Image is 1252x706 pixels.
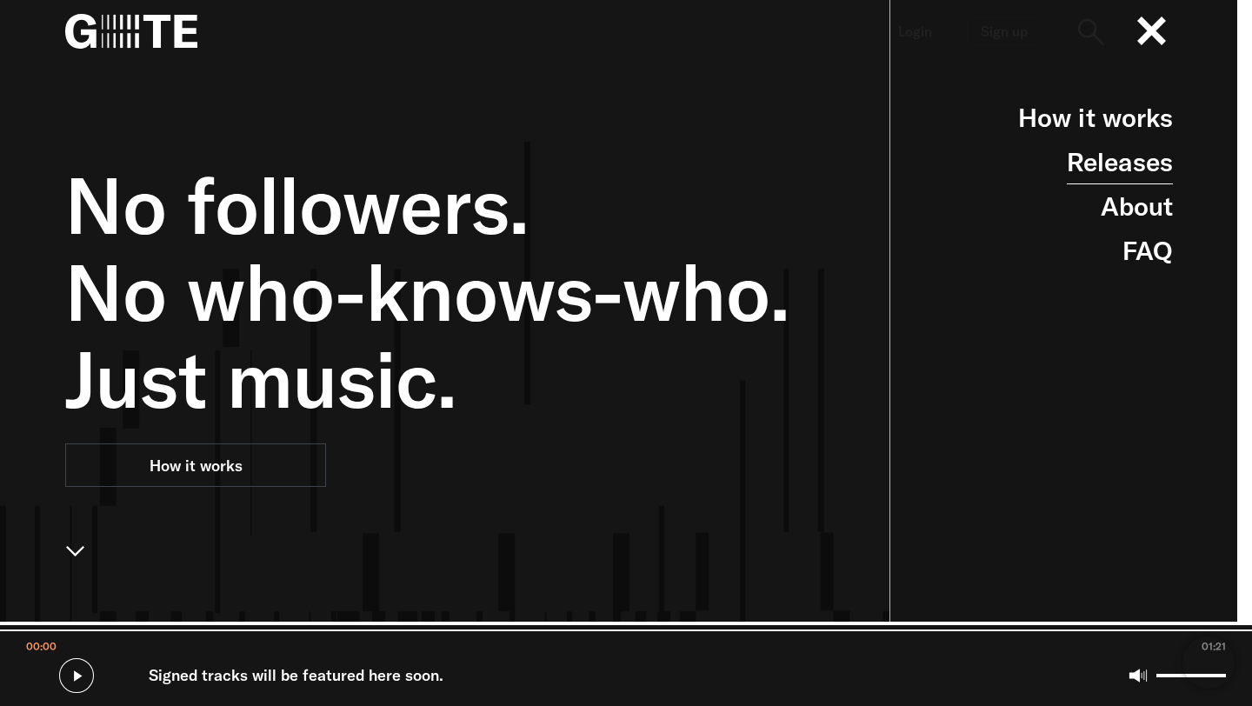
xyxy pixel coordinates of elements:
span: 00:00 [26,640,57,654]
input: Volume [1156,674,1226,677]
span: No who-knows-who. [65,249,983,336]
img: G=TE [65,14,197,49]
a: How it works [65,443,326,487]
a: How it works [1018,96,1173,140]
span: Just music. [65,336,983,423]
span: No followers. [65,162,983,249]
span: Signed tracks will be featured here soon. [149,663,443,688]
a: Releases [1067,140,1173,184]
a: About [1101,184,1173,229]
a: FAQ [1122,229,1173,273]
iframe: Brevo live chat [1182,636,1235,689]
